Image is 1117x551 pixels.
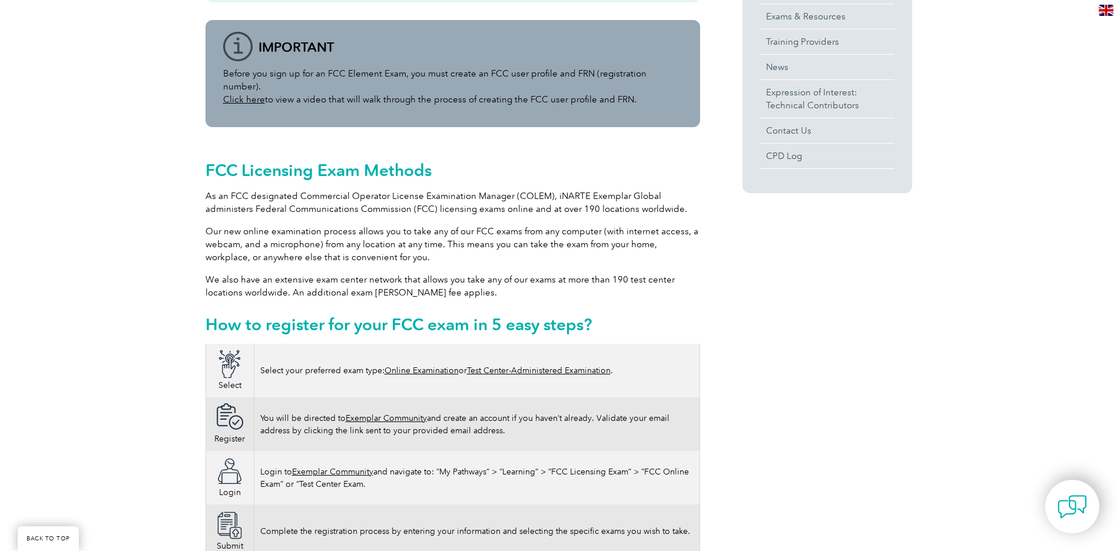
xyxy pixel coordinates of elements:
a: Exemplar Community [292,467,373,477]
td: Select your preferred exam type: or . [254,344,700,397]
p: As an FCC designated Commercial Operator License Examination Manager (COLEM), iNARTE Exemplar Glo... [205,190,700,215]
td: Login to and navigate to: “My Pathways” > “Learning” > “FCC Licensing Exam” > “FCC Online Exam” o... [254,451,700,504]
td: Select [205,344,254,397]
h2: How to register for your FCC exam in 5 easy steps? [205,315,700,334]
a: BACK TO TOP [18,526,79,551]
a: News [760,55,894,79]
img: en [1099,5,1113,16]
td: Login [205,451,254,504]
td: You will be directed to and create an account if you haven’t already. Validate your email address... [254,397,700,451]
td: Register [205,397,254,451]
a: CPD Log [760,144,894,168]
h2: FCC Licensing Exam Methods [205,161,700,180]
img: contact-chat.png [1058,492,1087,522]
a: Contact Us [760,118,894,143]
p: Our new online examination process allows you to take any of our FCC exams from any computer (wit... [205,225,700,264]
a: Test Center-Administered Examination [467,366,611,376]
a: Online Examination [385,366,459,376]
a: Exams & Resources [760,4,894,29]
a: Click here [223,94,265,105]
a: Exemplar Community [346,413,427,423]
p: We also have an extensive exam center network that allows you take any of our exams at more than ... [205,273,700,299]
a: Training Providers [760,29,894,54]
p: Before you sign up for an FCC Element Exam, you must create an FCC user profile and FRN (registra... [223,67,682,106]
a: Expression of Interest:Technical Contributors [760,80,894,118]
